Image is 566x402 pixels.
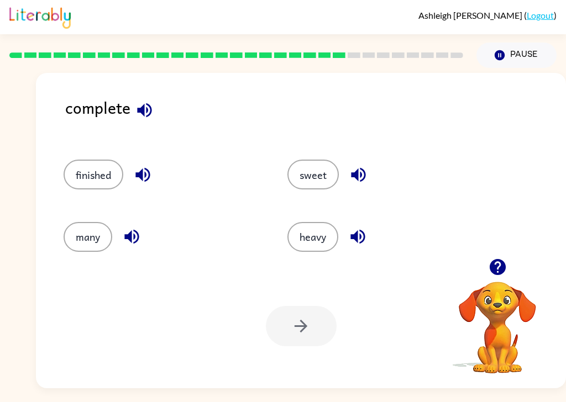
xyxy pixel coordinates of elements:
div: ( ) [418,10,557,20]
div: complete [65,95,566,137]
video: Your browser must support playing .mp4 files to use Literably. Please try using another browser. [442,265,553,375]
button: many [64,222,112,252]
a: Logout [527,10,554,20]
img: Literably [9,4,71,29]
button: finished [64,160,123,189]
button: heavy [287,222,338,252]
span: Ashleigh [PERSON_NAME] [418,10,524,20]
button: Pause [476,43,557,68]
button: sweet [287,160,339,189]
